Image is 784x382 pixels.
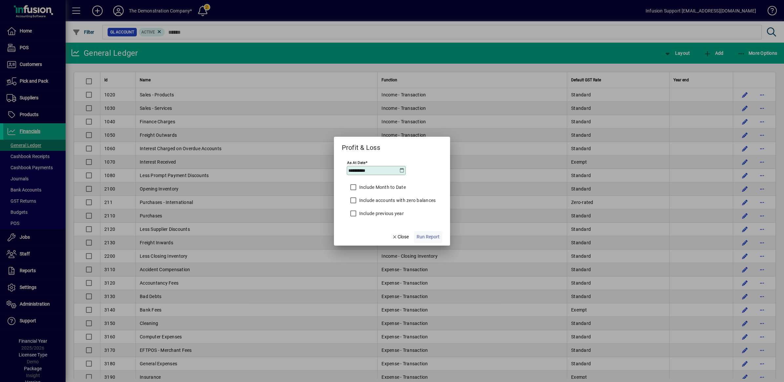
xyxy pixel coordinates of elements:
span: Close [392,233,409,240]
span: Run Report [417,233,440,240]
mat-label: As at date [347,160,365,165]
button: Run Report [414,231,442,243]
label: Include accounts with zero balances [358,197,436,204]
h2: Profit & Loss [334,137,388,153]
label: Include Month to Date [358,184,406,191]
label: Include previous year [358,210,404,217]
button: Close [389,231,412,243]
